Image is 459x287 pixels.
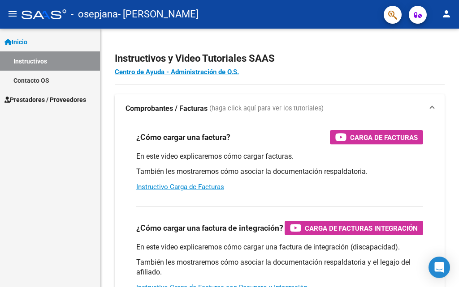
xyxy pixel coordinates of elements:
[305,223,418,234] span: Carga de Facturas Integración
[136,183,224,191] a: Instructivo Carga de Facturas
[136,167,423,177] p: También les mostraremos cómo asociar la documentación respaldatoria.
[285,221,423,235] button: Carga de Facturas Integración
[126,104,208,114] strong: Comprobantes / Facturas
[136,131,230,143] h3: ¿Cómo cargar una factura?
[330,130,423,144] button: Carga de Facturas
[4,37,27,47] span: Inicio
[209,104,324,114] span: (haga click aquí para ver los tutoriales)
[136,257,423,277] p: También les mostraremos cómo asociar la documentación respaldatoria y el legajo del afiliado.
[441,8,452,19] mat-icon: person
[7,8,18,19] mat-icon: menu
[136,152,423,161] p: En este video explicaremos cómo cargar facturas.
[71,4,118,24] span: - osepjana
[115,68,239,76] a: Centro de Ayuda - Administración de O.S.
[350,132,418,143] span: Carga de Facturas
[429,257,450,278] div: Open Intercom Messenger
[115,50,445,67] h2: Instructivos y Video Tutoriales SAAS
[4,95,86,105] span: Prestadores / Proveedores
[136,222,283,234] h3: ¿Cómo cargar una factura de integración?
[136,242,423,252] p: En este video explicaremos cómo cargar una factura de integración (discapacidad).
[118,4,199,24] span: - [PERSON_NAME]
[115,94,445,123] mat-expansion-panel-header: Comprobantes / Facturas (haga click aquí para ver los tutoriales)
